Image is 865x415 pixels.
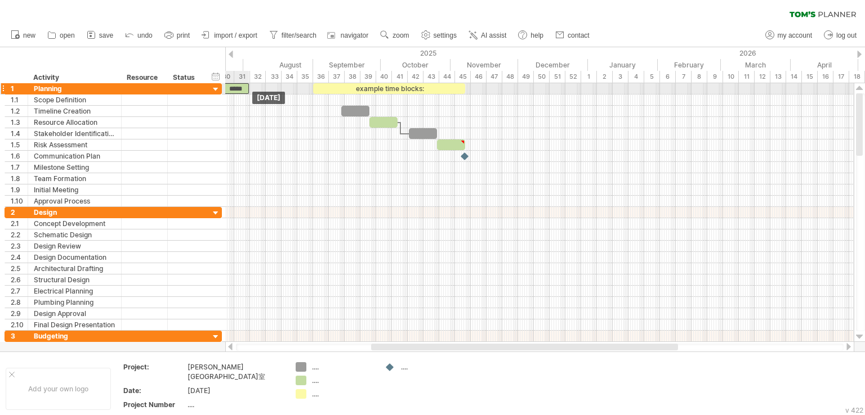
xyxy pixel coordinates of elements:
div: 48 [502,71,518,83]
a: navigator [326,28,372,43]
div: 14 [786,71,802,83]
div: 12 [755,71,770,83]
div: 1 [11,83,28,94]
div: August 2025 [243,59,313,71]
a: save [84,28,117,43]
div: 15 [802,71,818,83]
div: 42 [408,71,423,83]
span: my account [778,31,812,39]
div: 1.10 [11,196,28,206]
div: 1.3 [11,117,28,128]
div: .... [188,400,282,409]
div: 2.3 [11,241,28,251]
div: 18 [849,71,865,83]
div: Concept Development [34,218,115,229]
div: Structural Design [34,274,115,285]
a: log out [821,28,860,43]
div: Project Number [123,400,185,409]
div: Architectural Drafting [34,263,115,274]
div: Status [173,72,198,83]
div: [DATE] [188,386,282,395]
div: 1.6 [11,151,28,161]
div: .... [401,362,462,372]
div: [PERSON_NAME][GEOGRAPHIC_DATA]室 [188,362,282,381]
div: Design Approval [34,308,115,319]
div: 52 [565,71,581,83]
div: 1.4 [11,128,28,139]
span: AI assist [481,31,506,39]
div: 8 [692,71,707,83]
div: 33 [266,71,282,83]
div: Final Design Presentation [34,319,115,330]
div: .... [312,376,373,385]
div: 34 [282,71,297,83]
div: 1 [581,71,597,83]
span: log out [836,31,857,39]
div: 2 [597,71,613,83]
div: 39 [360,71,376,83]
a: open [44,28,78,43]
div: [DATE] [252,92,285,104]
div: 5 [644,71,660,83]
div: 40 [376,71,392,83]
div: 11 [739,71,755,83]
div: Schematic Design [34,229,115,240]
a: settings [418,28,460,43]
div: November 2025 [451,59,518,71]
div: Planning [34,83,115,94]
div: October 2025 [381,59,451,71]
div: December 2025 [518,59,588,71]
div: 1.1 [11,94,28,105]
div: Design Review [34,241,115,251]
div: 9 [707,71,723,83]
div: 50 [534,71,550,83]
div: 32 [250,71,266,83]
div: February 2026 [658,59,721,71]
div: 2.4 [11,252,28,263]
span: new [23,31,35,39]
a: new [8,28,39,43]
div: Date: [123,386,185,395]
div: Initial Meeting [34,184,115,195]
div: September 2025 [313,59,381,71]
a: filter/search [266,28,320,43]
div: Milestone Setting [34,162,115,173]
div: 46 [471,71,487,83]
div: 2 [11,207,28,218]
div: 30 [219,71,234,83]
span: import / export [214,31,257,39]
a: zoom [377,28,412,43]
div: 1.2 [11,106,28,116]
span: navigator [341,31,368,39]
div: 37 [329,71,345,83]
div: 2.7 [11,286,28,296]
a: AI assist [466,28,510,43]
a: my account [763,28,815,43]
span: zoom [393,31,409,39]
div: 1.7 [11,162,28,173]
span: contact [568,31,590,39]
div: Timeline Creation [34,106,115,116]
div: 16 [818,71,833,83]
a: contact [552,28,593,43]
div: Risk Assessment [34,139,115,150]
div: Communication Plan [34,151,115,161]
div: 4 [628,71,644,83]
div: Resource Allocation [34,117,115,128]
div: April 2026 [791,59,858,71]
div: 31 [234,71,250,83]
div: 6 [660,71,676,83]
div: Add your own logo [6,368,111,410]
span: save [99,31,113,39]
div: 35 [297,71,313,83]
div: Activity [33,72,115,83]
div: v 422 [845,406,863,414]
div: 17 [833,71,849,83]
div: 2.10 [11,319,28,330]
div: 36 [313,71,329,83]
span: open [60,31,75,39]
div: 2.9 [11,308,28,319]
div: January 2026 [588,59,658,71]
div: 49 [518,71,534,83]
div: 2.8 [11,297,28,308]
